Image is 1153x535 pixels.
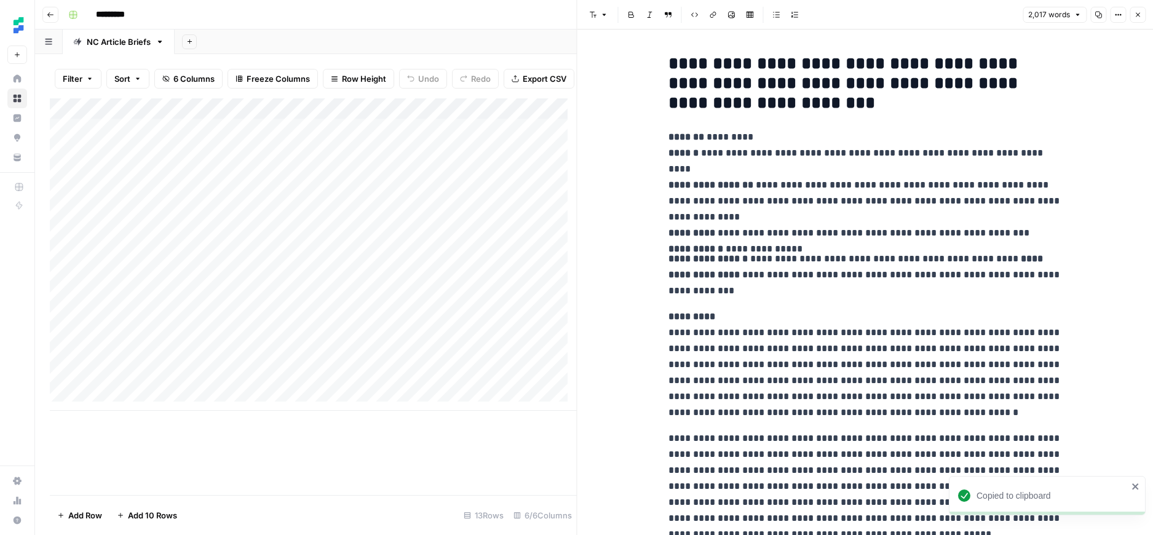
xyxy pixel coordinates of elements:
span: Freeze Columns [247,73,310,85]
button: Help + Support [7,510,27,530]
div: Copied to clipboard [977,489,1128,502]
div: 13 Rows [459,505,509,525]
span: Add 10 Rows [128,509,177,521]
button: 6 Columns [154,69,223,89]
span: Export CSV [523,73,566,85]
button: Add 10 Rows [109,505,184,525]
span: Row Height [342,73,386,85]
button: Undo [399,69,447,89]
span: 6 Columns [173,73,215,85]
button: Redo [452,69,499,89]
a: NC Article Briefs [63,30,175,54]
a: Home [7,69,27,89]
img: Ten Speed Logo [7,14,30,36]
span: Redo [471,73,491,85]
div: NC Article Briefs [87,36,151,48]
button: Filter [55,69,101,89]
a: Your Data [7,148,27,167]
button: close [1131,481,1140,491]
button: Sort [106,69,149,89]
span: Add Row [68,509,102,521]
a: Insights [7,108,27,128]
button: Workspace: Ten Speed [7,10,27,41]
div: 6/6 Columns [509,505,577,525]
span: Sort [114,73,130,85]
button: Freeze Columns [228,69,318,89]
button: Row Height [323,69,394,89]
button: Export CSV [504,69,574,89]
span: Filter [63,73,82,85]
span: 2,017 words [1028,9,1070,20]
button: 2,017 words [1023,7,1087,23]
a: Opportunities [7,128,27,148]
span: Undo [418,73,439,85]
a: Browse [7,89,27,108]
a: Settings [7,471,27,491]
a: Usage [7,491,27,510]
button: Add Row [50,505,109,525]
